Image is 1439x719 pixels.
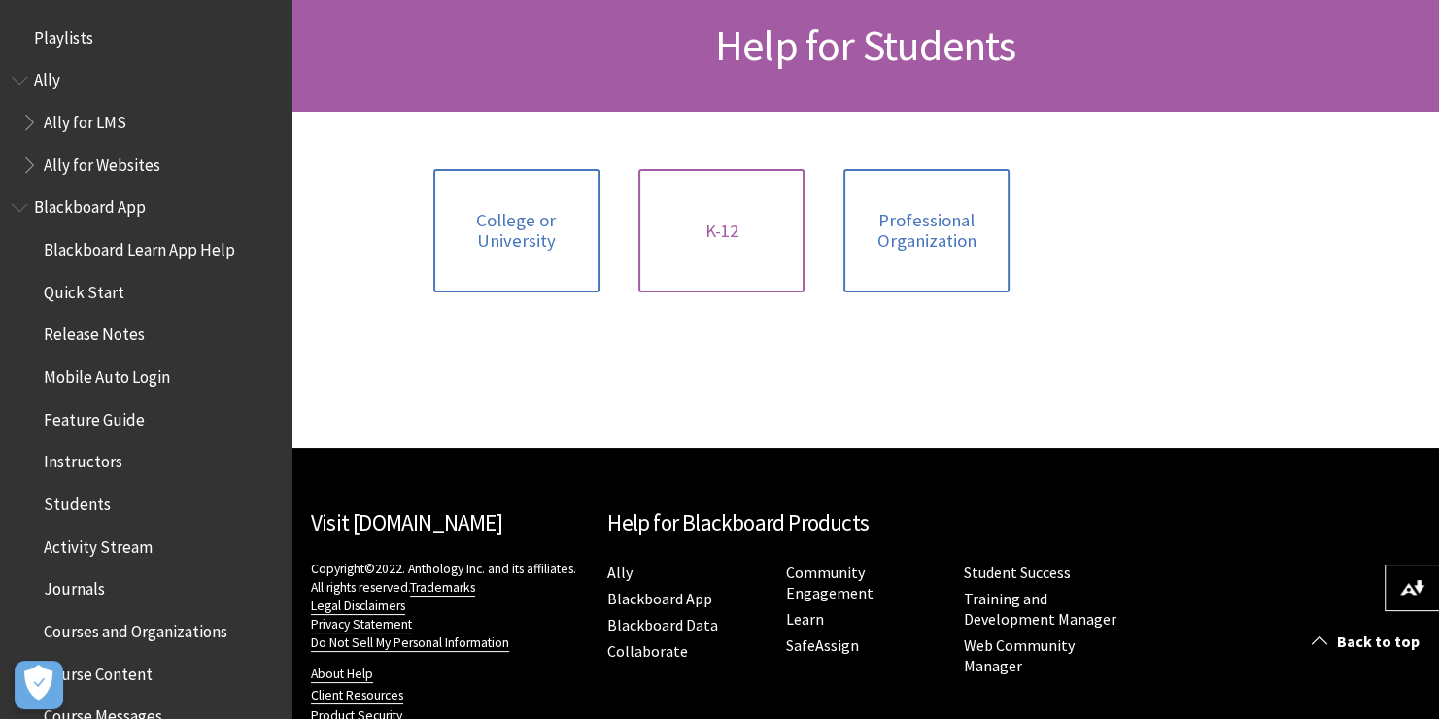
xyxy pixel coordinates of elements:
span: Release Notes [44,319,145,345]
span: Instructors [44,446,122,472]
a: Privacy Statement [311,616,412,633]
a: Back to top [1297,624,1439,660]
nav: Book outline for Anthology Ally Help [12,64,280,182]
span: Professional Organization [855,210,998,252]
a: Community Engagement [786,563,874,603]
span: Ally for LMS [44,106,126,132]
a: About Help [311,666,373,683]
span: Course Content [44,658,153,684]
span: Mobile Auto Login [44,360,170,387]
a: Trademarks [410,579,475,597]
span: Quick Start [44,276,124,302]
span: K-12 [705,221,738,242]
a: SafeAssign [786,635,859,656]
span: Blackboard App [34,191,146,218]
button: Open Preferences [15,661,63,709]
p: Copyright©2022. Anthology Inc. and its affiliates. All rights reserved. [311,560,588,652]
span: Blackboard Learn App Help [44,233,235,259]
h2: Help for Blackboard Products [607,506,1123,540]
a: Learn [786,609,824,630]
a: Student Success [964,563,1071,583]
a: College or University [433,169,600,292]
a: Blackboard Data [607,615,718,635]
a: Do Not Sell My Personal Information [311,634,509,652]
a: Visit [DOMAIN_NAME] [311,508,502,536]
span: Courses and Organizations [44,615,227,641]
span: Help for Students [715,18,1015,72]
a: Ally [607,563,633,583]
a: Web Community Manager [964,635,1075,676]
a: Legal Disclaimers [311,598,405,615]
span: Ally for Websites [44,149,160,175]
a: Blackboard App [607,589,712,609]
span: College or University [445,210,588,252]
a: Professional Organization [843,169,1010,292]
a: Training and Development Manager [964,589,1116,630]
a: Collaborate [607,641,688,662]
span: Students [44,488,111,514]
span: Journals [44,573,105,599]
span: Playlists [34,21,93,48]
span: Activity Stream [44,531,153,557]
span: Ally [34,64,60,90]
a: K-12 [638,169,805,292]
a: Client Resources [311,687,403,704]
nav: Book outline for Playlists [12,21,280,54]
span: Feature Guide [44,403,145,429]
